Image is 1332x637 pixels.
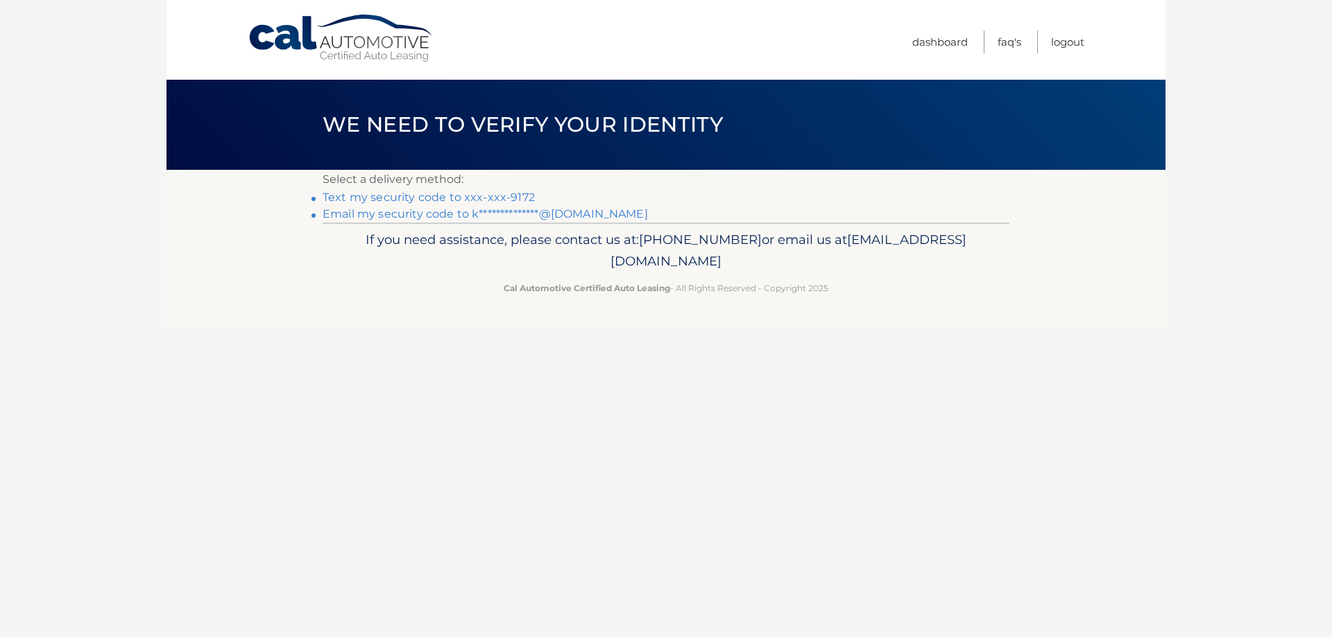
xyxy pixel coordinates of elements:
a: Text my security code to xxx-xxx-9172 [323,191,535,204]
span: [PHONE_NUMBER] [639,232,762,247]
p: - All Rights Reserved - Copyright 2025 [332,281,1000,295]
a: Cal Automotive [248,14,435,63]
span: We need to verify your identity [323,112,723,137]
p: If you need assistance, please contact us at: or email us at [332,229,1000,273]
a: Logout [1051,30,1084,53]
strong: Cal Automotive Certified Auto Leasing [504,283,670,293]
a: FAQ's [998,30,1021,53]
a: Dashboard [912,30,968,53]
p: Select a delivery method: [323,170,1009,189]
